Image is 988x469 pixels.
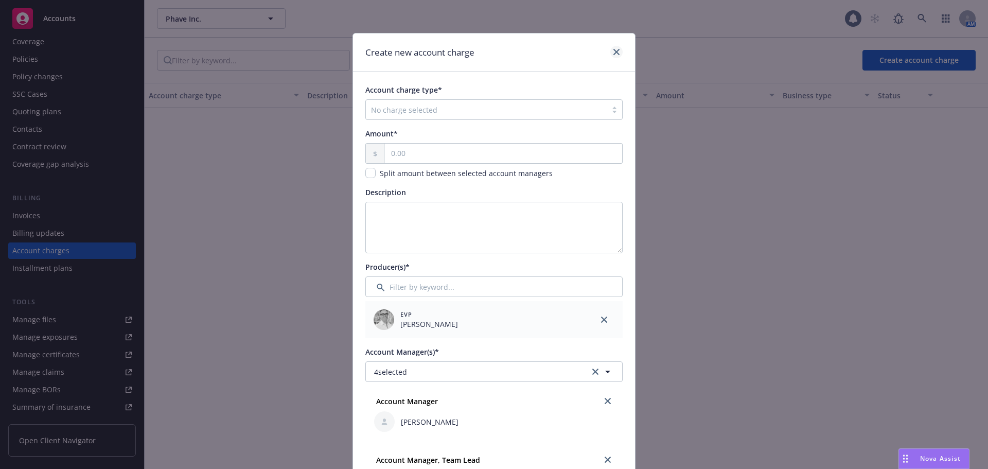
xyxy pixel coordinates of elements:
[374,367,407,377] span: 4 selected
[899,449,912,468] div: Drag to move
[610,46,623,58] a: close
[401,416,458,427] span: [PERSON_NAME]
[598,314,610,326] a: close
[920,454,961,463] span: Nova Assist
[602,395,614,407] a: close
[898,448,969,469] button: Nova Assist
[365,129,398,138] span: Amount*
[400,319,458,329] span: [PERSON_NAME]
[385,144,622,163] input: 0.00
[374,309,394,330] img: employee photo
[365,46,474,59] h1: Create new account charge
[365,187,406,197] span: Description
[380,168,553,178] span: Split amount between selected account managers
[365,262,410,272] span: Producer(s)*
[376,455,480,465] strong: Account Manager, Team Lead
[589,366,602,378] a: clear selection
[400,310,458,319] span: EVP
[365,361,623,382] button: 4selectedclear selection
[376,396,438,406] strong: Account Manager
[365,276,623,297] input: Filter by keyword...
[602,454,614,466] a: close
[365,85,442,95] span: Account charge type*
[365,347,439,357] span: Account Manager(s)*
